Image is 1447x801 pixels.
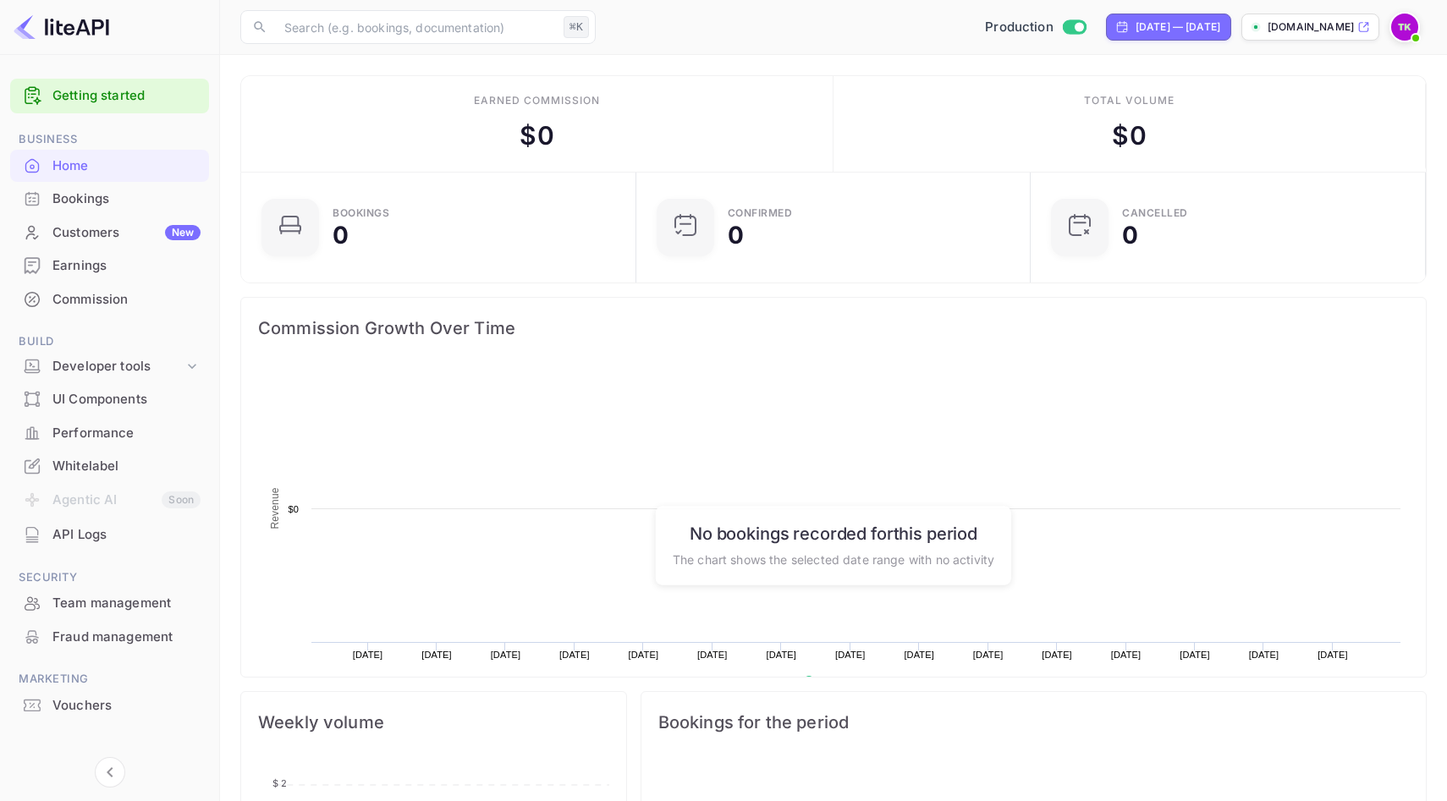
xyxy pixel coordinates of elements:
span: Build [10,332,209,351]
a: UI Components [10,383,209,414]
a: Whitelabel [10,450,209,481]
div: Customers [52,223,201,243]
input: Search (e.g. bookings, documentation) [274,10,557,44]
a: Commission [10,283,209,315]
div: 0 [333,223,349,247]
div: API Logs [52,525,201,545]
div: Performance [10,417,209,450]
div: Developer tools [10,352,209,381]
a: Vouchers [10,689,209,721]
text: [DATE] [1318,650,1348,660]
div: Click to change the date range period [1106,14,1231,41]
text: Revenue [269,487,281,529]
div: Commission [52,290,201,310]
div: 0 [1122,223,1138,247]
text: [DATE] [904,650,934,660]
tspan: $ 2 [272,777,287,789]
div: Team management [52,594,201,613]
a: Bookings [10,183,209,214]
text: [DATE] [697,650,728,660]
span: Production [985,18,1054,37]
div: Home [10,150,209,183]
div: CANCELLED [1122,208,1188,218]
div: Vouchers [10,689,209,722]
text: [DATE] [353,650,383,660]
div: Total volume [1084,93,1175,108]
a: Earnings [10,250,209,281]
text: [DATE] [559,650,590,660]
div: Whitelabel [10,450,209,483]
a: Getting started [52,86,201,106]
div: Bookings [10,183,209,216]
div: $ 0 [520,117,553,155]
div: Whitelabel [52,457,201,476]
div: Team management [10,587,209,620]
span: Security [10,568,209,587]
div: Earnings [52,256,201,276]
div: API Logs [10,518,209,551]
div: Vouchers [52,696,201,716]
a: Fraud management [10,621,209,652]
div: Fraud management [52,628,201,647]
text: [DATE] [1249,650,1279,660]
text: [DATE] [766,650,796,660]
text: [DATE] [421,650,452,660]
span: Marketing [10,670,209,689]
a: Performance [10,417,209,448]
div: Performance [52,424,201,443]
text: [DATE] [1180,650,1210,660]
div: [DATE] — [DATE] [1136,19,1220,35]
text: [DATE] [973,650,1004,660]
a: API Logs [10,518,209,550]
a: Home [10,150,209,181]
div: Home [52,156,201,176]
button: Collapse navigation [95,757,125,787]
div: Getting started [10,79,209,113]
img: LiteAPI logo [14,14,109,41]
div: Fraud management [10,621,209,654]
span: Bookings for the period [658,709,1409,736]
text: [DATE] [835,650,866,660]
text: Revenue [820,676,863,688]
text: [DATE] [629,650,659,660]
div: Bookings [333,208,389,218]
div: Developer tools [52,357,184,376]
div: ⌘K [564,16,589,38]
div: Earnings [10,250,209,283]
span: Commission Growth Over Time [258,315,1409,342]
a: Team management [10,587,209,618]
div: Bookings [52,189,201,209]
div: 0 [728,223,744,247]
p: The chart shows the selected date range with no activity [673,550,994,568]
p: [DOMAIN_NAME] [1268,19,1354,35]
span: Business [10,130,209,149]
div: UI Components [52,390,201,409]
a: CustomersNew [10,217,209,248]
div: Earned commission [474,93,599,108]
text: $0 [288,504,299,514]
img: Thakur Karan [1391,14,1418,41]
text: [DATE] [1111,650,1142,660]
div: Commission [10,283,209,316]
div: $ 0 [1112,117,1146,155]
text: [DATE] [491,650,521,660]
div: Confirmed [728,208,793,218]
span: Weekly volume [258,709,609,736]
div: Switch to Sandbox mode [978,18,1092,37]
div: CustomersNew [10,217,209,250]
h6: No bookings recorded for this period [673,523,994,543]
div: New [165,225,201,240]
div: UI Components [10,383,209,416]
text: [DATE] [1042,650,1072,660]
